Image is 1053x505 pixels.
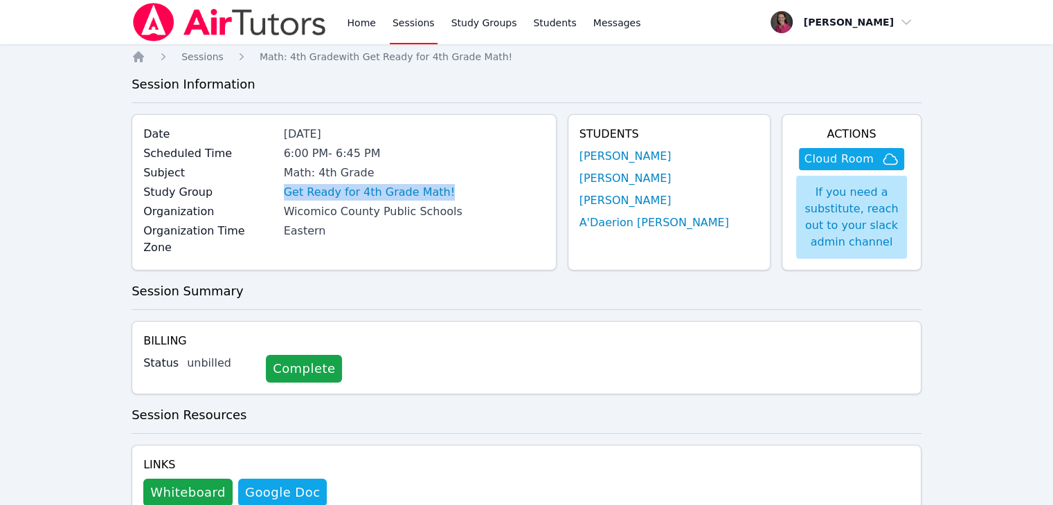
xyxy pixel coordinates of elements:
a: Get Ready for 4th Grade Math! [284,184,455,201]
h4: Students [579,126,759,143]
a: Sessions [181,50,224,64]
img: Air Tutors [132,3,327,42]
span: Sessions [181,51,224,62]
a: A'Daerion [PERSON_NAME] [579,214,729,231]
nav: Breadcrumb [132,50,921,64]
span: Math: 4th Grade with Get Ready for 4th Grade Math! [260,51,512,62]
h4: Actions [793,126,910,143]
div: Eastern [284,223,545,239]
a: Math: 4th Gradewith Get Ready for 4th Grade Math! [260,50,512,64]
a: [PERSON_NAME] [579,192,672,209]
h4: Links [143,457,327,473]
div: Wicomico County Public Schools [284,203,545,220]
h3: Session Resources [132,405,921,425]
h3: Session Information [132,75,921,94]
label: Subject [143,165,275,181]
div: Math: 4th Grade [284,165,545,181]
div: unbilled [187,355,255,371]
span: Messages [593,16,641,30]
span: Cloud Room [804,151,874,167]
label: Date [143,126,275,143]
a: Complete [266,355,342,383]
h3: Session Summary [132,282,921,301]
div: [DATE] [284,126,545,143]
label: Status [143,355,179,371]
label: Organization [143,203,275,220]
button: Cloud Room [799,148,904,170]
div: If you need a substitute, reach out to your slack admin channel [796,176,907,259]
a: [PERSON_NAME] [579,148,672,165]
label: Study Group [143,184,275,201]
label: Organization Time Zone [143,223,275,256]
h4: Billing [143,333,910,349]
label: Scheduled Time [143,145,275,162]
a: [PERSON_NAME] [579,170,672,187]
div: 6:00 PM - 6:45 PM [284,145,545,162]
